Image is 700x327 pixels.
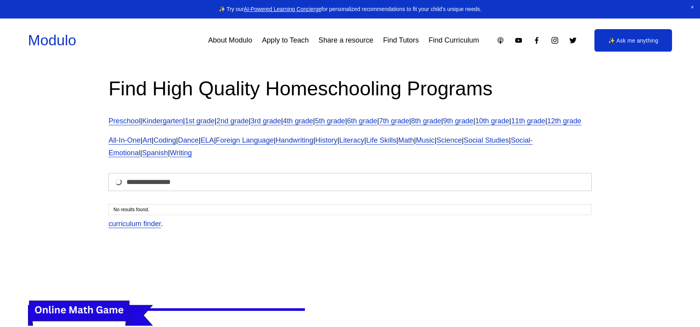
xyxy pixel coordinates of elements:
a: Music [416,136,434,144]
a: Coding [154,136,176,144]
a: Spanish [142,149,168,157]
a: Share a resource [319,33,373,47]
a: Facebook [533,36,541,45]
a: Find Curriculum [429,33,479,47]
a: AI-Powered Learning Concierge [244,6,321,12]
a: YouTube [514,36,523,45]
a: All-In-One [108,136,141,144]
a: History [315,136,337,144]
a: Modulo [28,32,76,48]
a: 3rd grade [251,117,281,125]
a: 10th grade [475,117,509,125]
a: 2nd grade [217,117,249,125]
a: 7th grade [379,117,409,125]
input: Search [108,173,591,191]
a: ✨ Ask me anything [594,29,672,52]
a: 6th grade [347,117,377,125]
a: try our free curriculum finder [108,207,576,228]
a: 8th grade [411,117,442,125]
a: Writing [170,149,192,157]
a: 9th grade [443,117,473,125]
div: No results found. [109,204,591,215]
a: Art [143,136,152,144]
p: | | | | | | | | | | | | | [108,115,591,128]
a: Instagram [551,36,559,45]
p: Search for anything: E.g. “Khan Academy Kids,” “online homeschool programs,” “homeschooling in [U... [108,204,591,230]
a: Foreign Language [216,136,274,144]
a: 12th grade [547,117,581,125]
a: 5th grade [315,117,345,125]
a: Find Tutors [383,33,419,47]
a: 4th grade [283,117,313,125]
a: Literacy [339,136,364,144]
a: Preschool [108,117,140,125]
a: Kindergarten [142,117,183,125]
a: Social Studies [464,136,509,144]
a: About Modulo [208,33,252,47]
a: Apply to Teach [262,33,309,47]
h2: Find High Quality Homeschooling Programs [108,76,591,102]
a: Apple Podcasts [496,36,505,45]
p: | | | | | | | | | | | | | | | | [108,134,591,160]
a: ELA [201,136,214,144]
a: 1st grade [185,117,215,125]
a: Dance [178,136,199,144]
a: Twitter [569,36,577,45]
a: Life Skills [366,136,397,144]
a: Math [398,136,414,144]
a: 11th grade [511,117,546,125]
a: Handwriting [276,136,314,144]
a: Science [436,136,462,144]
